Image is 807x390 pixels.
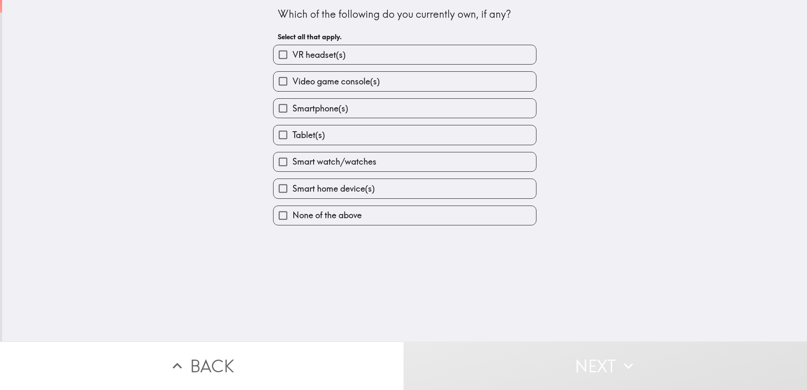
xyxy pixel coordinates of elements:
[274,72,536,91] button: Video game console(s)
[274,125,536,144] button: Tablet(s)
[292,209,362,221] span: None of the above
[274,45,536,64] button: VR headset(s)
[292,76,380,87] span: Video game console(s)
[278,7,532,22] div: Which of the following do you currently own, if any?
[403,341,807,390] button: Next
[274,152,536,171] button: Smart watch/watches
[274,206,536,225] button: None of the above
[274,99,536,118] button: Smartphone(s)
[292,49,346,61] span: VR headset(s)
[292,103,348,114] span: Smartphone(s)
[274,179,536,198] button: Smart home device(s)
[292,183,375,195] span: Smart home device(s)
[292,156,376,168] span: Smart watch/watches
[278,32,532,41] h6: Select all that apply.
[292,129,325,141] span: Tablet(s)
